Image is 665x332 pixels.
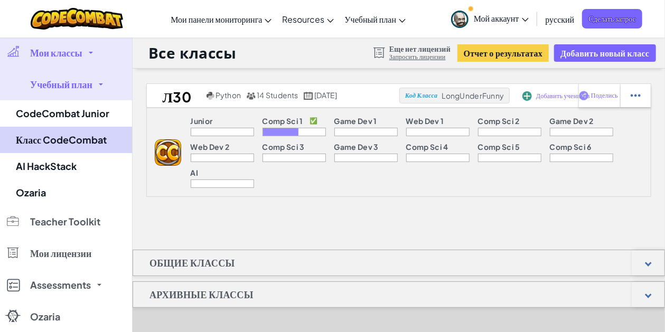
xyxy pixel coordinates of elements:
[405,92,437,99] span: Код Класса
[30,280,91,290] span: Assessments
[310,117,317,125] p: ✅
[442,91,504,100] span: LongUnderFunny
[579,91,589,100] img: IconShare_Purple.svg
[314,90,337,100] span: [DATE]
[582,9,642,29] a: Сделать запрос
[30,249,91,258] span: Мои лицензии
[554,44,655,62] button: Добавить новый класс
[191,143,230,151] p: Web Dev 2
[522,91,532,101] img: IconAddStudents.svg
[282,14,324,25] span: Resources
[550,143,592,151] p: Comp Sci 6
[339,5,411,33] a: Учебный план
[478,143,520,151] p: Comp Sci 5
[389,53,451,61] a: Запросить лицензии
[277,5,339,33] a: Resources
[257,90,298,100] span: 14 Students
[550,117,594,125] p: Game Dev 2
[457,44,549,62] button: Отчет о результатах
[165,5,277,33] a: Мои панели мониторинга
[246,92,256,100] img: MultipleUsers.png
[344,14,396,25] span: Учебный план
[171,14,262,25] span: Мои панели мониторинга
[334,117,377,125] p: Game Dev 1
[263,143,305,151] p: Comp Sci 3
[191,168,199,177] p: AI
[30,80,92,89] span: Учебный план
[540,5,580,33] a: русский
[591,92,618,99] span: Поделись
[406,117,444,125] p: Web Dev 1
[30,217,100,226] span: Teacher Toolkit
[446,2,534,35] a: Мой аккаунт
[30,312,60,321] span: Ozaria
[304,92,313,100] img: calendar.svg
[334,143,379,151] p: Game Dev 3
[451,11,469,28] img: avatar
[191,117,213,125] p: Junior
[155,139,181,166] img: logo
[389,44,451,53] span: Еще нет лицензий
[31,8,123,30] img: CodeCombat logo
[631,91,641,100] img: IconStudentEllipsis.svg
[30,48,82,58] span: Мои классы
[147,88,204,103] h2: Л30
[478,117,520,125] p: Comp Sci 2
[546,14,575,25] span: русский
[207,92,214,100] img: python.png
[263,117,303,125] p: Comp Sci 1
[216,90,241,100] span: Python
[133,281,270,308] h1: Архивные классы
[148,43,237,63] h1: Все классы
[536,93,590,99] span: Добавить учеников
[147,88,400,103] a: Л30 Python 14 Students [DATE]
[474,13,529,24] span: Мой аккаунт
[133,250,251,276] h1: Общие классы
[406,143,448,151] p: Comp Sci 4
